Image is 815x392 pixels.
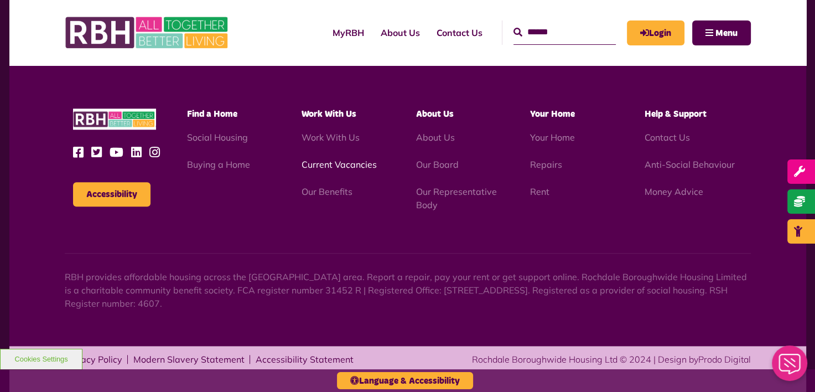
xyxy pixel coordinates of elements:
a: Your Home [530,132,575,143]
a: MyRBH [324,18,372,48]
a: Our Benefits [302,186,352,197]
img: RBH [73,109,156,130]
img: RBH [65,11,231,54]
div: Rochdale Boroughwide Housing Ltd © 2024 | Design by [472,353,751,366]
a: Anti-Social Behaviour [645,159,735,170]
span: Your Home [530,110,575,118]
a: About Us [372,18,428,48]
a: Money Advice [645,186,703,197]
a: Buying a Home [187,159,250,170]
a: Accessibility Statement [256,355,354,364]
a: Repairs [530,159,562,170]
span: Work With Us [302,110,356,118]
a: Prodo Digital - open in a new tab [698,354,751,365]
p: RBH provides affordable housing across the [GEOGRAPHIC_DATA] area. Report a repair, pay your rent... [65,270,751,310]
a: MyRBH [627,20,684,45]
a: Contact Us [428,18,491,48]
a: Current Vacancies [302,159,377,170]
a: Work With Us [302,132,360,143]
a: Our Board [416,159,458,170]
a: Social Housing - open in a new tab [187,132,248,143]
a: Our Representative Body [416,186,496,210]
span: Find a Home [187,110,237,118]
a: Rent [530,186,549,197]
button: Accessibility [73,182,150,207]
iframe: Netcall Web Assistant for live chat [765,342,815,392]
span: About Us [416,110,453,118]
a: About Us [416,132,454,143]
input: Search [513,20,616,44]
a: Privacy Policy [65,355,122,364]
a: Contact Us [645,132,690,143]
a: Modern Slavery Statement - open in a new tab [133,355,245,364]
button: Language & Accessibility [337,372,473,389]
span: Help & Support [645,110,707,118]
span: Menu [715,29,738,38]
button: Navigation [692,20,751,45]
